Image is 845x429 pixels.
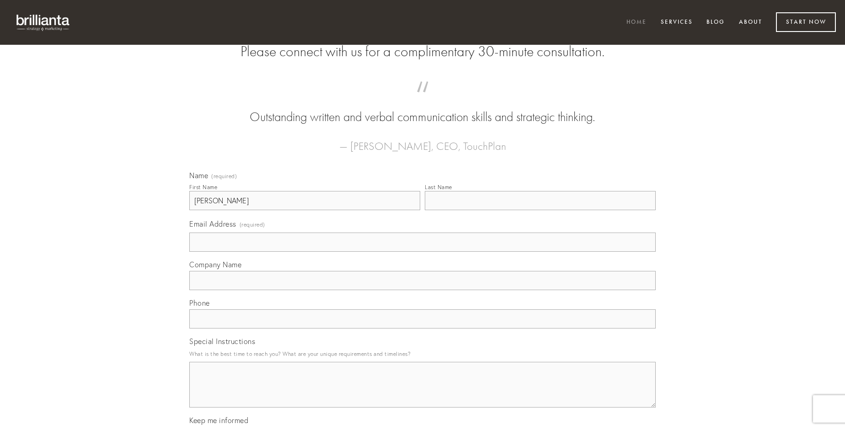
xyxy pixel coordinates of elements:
[189,219,236,228] span: Email Address
[425,184,452,191] div: Last Name
[204,90,641,126] blockquote: Outstanding written and verbal communication skills and strategic thinking.
[189,171,208,180] span: Name
[240,218,265,231] span: (required)
[189,260,241,269] span: Company Name
[189,298,210,307] span: Phone
[701,15,731,30] a: Blog
[189,184,217,191] div: First Name
[9,9,78,36] img: brillianta - research, strategy, marketing
[189,337,255,346] span: Special Instructions
[189,416,248,425] span: Keep me informed
[655,15,699,30] a: Services
[620,15,652,30] a: Home
[733,15,768,30] a: About
[204,126,641,155] figcaption: — [PERSON_NAME], CEO, TouchPlan
[211,174,237,179] span: (required)
[204,90,641,108] span: “
[189,43,656,60] h2: Please connect with us for a complimentary 30-minute consultation.
[189,348,656,360] p: What is the best time to reach you? What are your unique requirements and timelines?
[776,12,836,32] a: Start Now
